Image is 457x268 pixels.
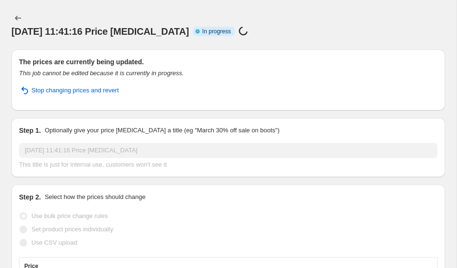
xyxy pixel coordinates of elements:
h2: Step 2. [19,192,41,202]
button: Stop changing prices and revert [13,83,125,98]
span: Set product prices individually [31,226,113,233]
h2: Step 1. [19,126,41,135]
p: Select how the prices should change [45,192,146,202]
span: This title is just for internal use, customers won't see it [19,161,167,168]
span: Use CSV upload [31,239,77,246]
span: Stop changing prices and revert [31,86,119,95]
span: In progress [202,28,231,35]
button: Price change jobs [11,11,25,25]
i: This job cannot be edited because it is currently in progress. [19,69,184,77]
span: Use bulk price change rules [31,212,108,219]
span: [DATE] 11:41:16 Price [MEDICAL_DATA] [11,26,189,37]
p: Optionally give your price [MEDICAL_DATA] a title (eg "March 30% off sale on boots") [45,126,279,135]
h2: The prices are currently being updated. [19,57,437,67]
input: 30% off holiday sale [19,143,437,158]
